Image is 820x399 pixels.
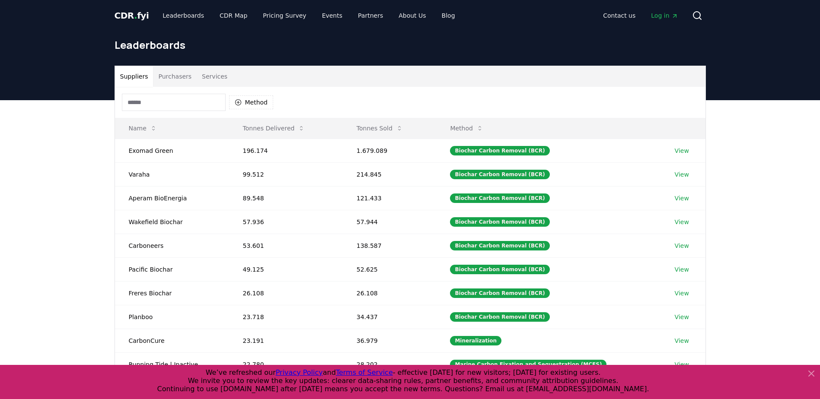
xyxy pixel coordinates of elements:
[675,360,689,369] a: View
[115,162,229,186] td: Varaha
[115,234,229,257] td: Carboneers
[115,66,153,87] button: Suppliers
[229,257,343,281] td: 49.125
[343,139,437,162] td: 1.679.089
[596,8,685,23] nav: Main
[651,11,678,20] span: Log in
[443,120,490,137] button: Method
[229,162,343,186] td: 99.512
[229,234,343,257] td: 53.601
[115,305,229,329] td: Planboo
[256,8,313,23] a: Pricing Survey
[156,8,462,23] nav: Main
[675,146,689,155] a: View
[450,146,549,155] div: Biochar Carbon Removal (BCR)
[115,210,229,234] td: Wakefield Biochar
[675,194,689,203] a: View
[115,9,149,22] a: CDR.fyi
[450,265,549,274] div: Biochar Carbon Removal (BCR)
[115,10,149,21] span: CDR fyi
[343,305,437,329] td: 34.437
[675,170,689,179] a: View
[153,66,197,87] button: Purchasers
[134,10,137,21] span: .
[229,352,343,376] td: 22.780
[343,281,437,305] td: 26.108
[350,120,410,137] button: Tonnes Sold
[343,162,437,186] td: 214.845
[675,241,689,250] a: View
[450,360,606,369] div: Marine Carbon Fixation and Sequestration (MCFS)
[450,312,549,322] div: Biochar Carbon Removal (BCR)
[675,313,689,321] a: View
[644,8,685,23] a: Log in
[156,8,211,23] a: Leaderboards
[343,352,437,376] td: 28.202
[675,265,689,274] a: View
[115,38,706,52] h1: Leaderboards
[450,170,549,179] div: Biochar Carbon Removal (BCR)
[450,241,549,250] div: Biochar Carbon Removal (BCR)
[236,120,312,137] button: Tonnes Delivered
[450,217,549,227] div: Biochar Carbon Removal (BCR)
[229,281,343,305] td: 26.108
[343,186,437,210] td: 121.433
[343,329,437,352] td: 36.979
[229,139,343,162] td: 196.174
[115,281,229,305] td: Freres Biochar
[115,352,229,376] td: Running Tide | Inactive
[675,289,689,298] a: View
[351,8,390,23] a: Partners
[343,210,437,234] td: 57.944
[122,120,164,137] button: Name
[213,8,254,23] a: CDR Map
[675,218,689,226] a: View
[450,336,501,345] div: Mineralization
[115,139,229,162] td: Exomad Green
[343,234,437,257] td: 138.587
[229,95,274,109] button: Method
[596,8,642,23] a: Contact us
[229,210,343,234] td: 57.936
[435,8,462,23] a: Blog
[229,329,343,352] td: 23.191
[115,329,229,352] td: CarbonCure
[229,305,343,329] td: 23.718
[115,257,229,281] td: Pacific Biochar
[229,186,343,210] td: 89.548
[675,336,689,345] a: View
[343,257,437,281] td: 52.625
[450,288,549,298] div: Biochar Carbon Removal (BCR)
[450,193,549,203] div: Biochar Carbon Removal (BCR)
[392,8,433,23] a: About Us
[315,8,349,23] a: Events
[115,186,229,210] td: Aperam BioEnergia
[197,66,233,87] button: Services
